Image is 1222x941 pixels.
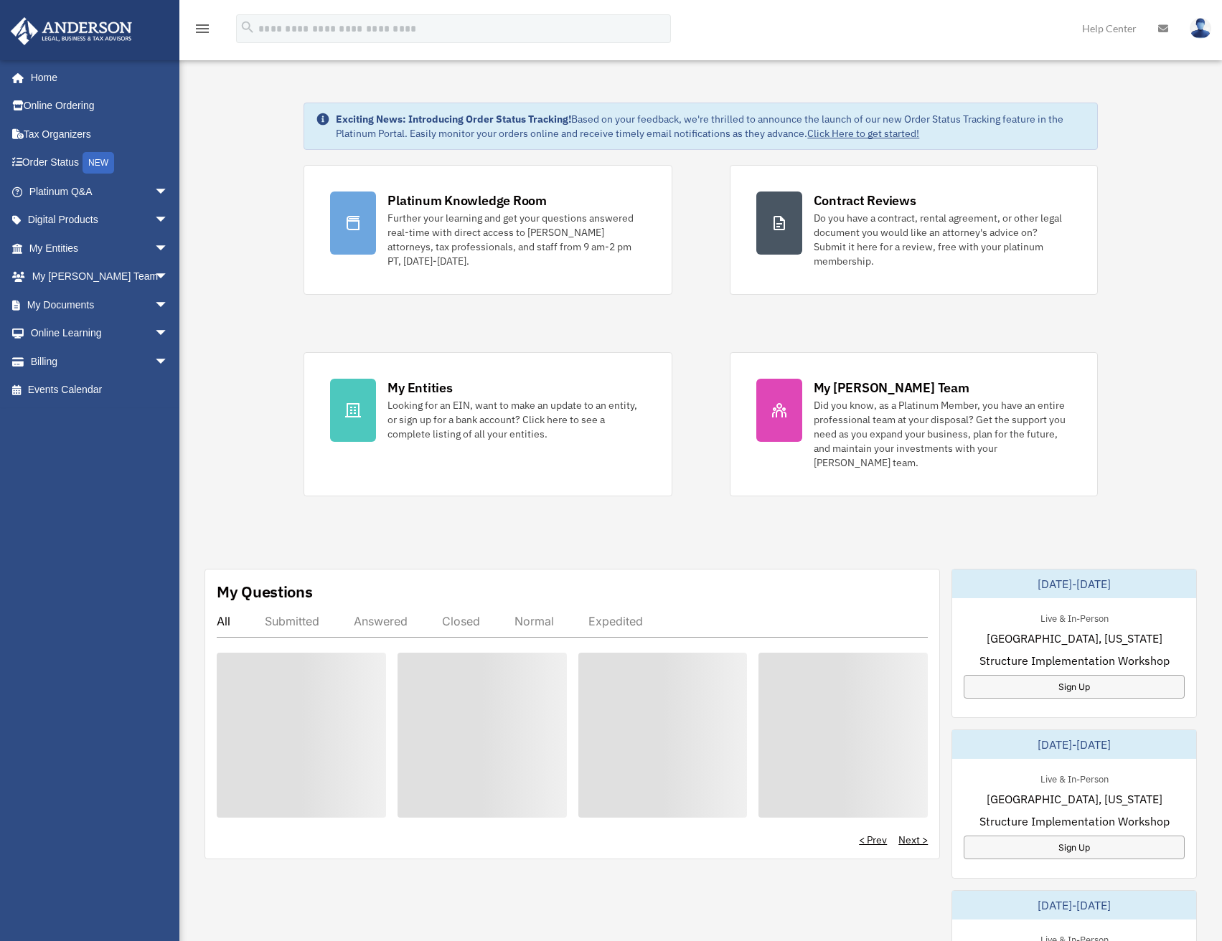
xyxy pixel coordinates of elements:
span: arrow_drop_down [154,263,183,292]
a: Order StatusNEW [10,148,190,178]
div: Did you know, as a Platinum Member, you have an entire professional team at your disposal? Get th... [814,398,1071,470]
span: arrow_drop_down [154,290,183,320]
a: Online Ordering [10,92,190,120]
a: Next > [898,833,928,847]
div: Contract Reviews [814,191,916,209]
a: Online Learningarrow_drop_down [10,319,190,348]
a: My [PERSON_NAME] Teamarrow_drop_down [10,263,190,291]
div: NEW [83,152,114,174]
a: Sign Up [964,836,1185,859]
a: Billingarrow_drop_down [10,347,190,376]
img: User Pic [1190,18,1211,39]
div: My Entities [387,379,452,397]
div: Platinum Knowledge Room [387,191,547,209]
div: My Questions [217,581,313,602]
a: Digital Productsarrow_drop_down [10,206,190,235]
div: Do you have a contract, rental agreement, or other legal document you would like an attorney's ad... [814,211,1071,268]
span: arrow_drop_down [154,319,183,349]
img: Anderson Advisors Platinum Portal [6,17,136,45]
a: My [PERSON_NAME] Team Did you know, as a Platinum Member, you have an entire professional team at... [730,352,1098,496]
div: [DATE]-[DATE] [952,891,1196,919]
a: Contract Reviews Do you have a contract, rental agreement, or other legal document you would like... [730,165,1098,295]
span: Structure Implementation Workshop [979,813,1170,830]
div: Live & In-Person [1029,610,1120,625]
div: Closed [442,614,480,628]
span: arrow_drop_down [154,347,183,377]
span: [GEOGRAPHIC_DATA], [US_STATE] [987,790,1162,808]
a: menu [194,25,211,37]
a: Platinum Knowledge Room Further your learning and get your questions answered real-time with dire... [304,165,672,295]
span: arrow_drop_down [154,234,183,263]
a: Home [10,63,183,92]
a: < Prev [859,833,887,847]
a: My Entitiesarrow_drop_down [10,234,190,263]
a: Platinum Q&Aarrow_drop_down [10,177,190,206]
span: arrow_drop_down [154,206,183,235]
i: menu [194,20,211,37]
a: My Entities Looking for an EIN, want to make an update to an entity, or sign up for a bank accoun... [304,352,672,496]
a: Events Calendar [10,376,190,405]
div: Submitted [265,614,319,628]
div: Further your learning and get your questions answered real-time with direct access to [PERSON_NAM... [387,211,645,268]
div: Expedited [588,614,643,628]
div: Based on your feedback, we're thrilled to announce the launch of our new Order Status Tracking fe... [336,112,1085,141]
div: Live & In-Person [1029,770,1120,785]
a: Tax Organizers [10,120,190,148]
a: Sign Up [964,675,1185,699]
div: My [PERSON_NAME] Team [814,379,969,397]
span: arrow_drop_down [154,177,183,207]
div: Looking for an EIN, want to make an update to an entity, or sign up for a bank account? Click her... [387,398,645,441]
div: Normal [514,614,554,628]
div: Answered [354,614,408,628]
a: My Documentsarrow_drop_down [10,290,190,319]
a: Click Here to get started! [807,127,919,140]
i: search [240,19,255,35]
span: Structure Implementation Workshop [979,652,1170,669]
div: [DATE]-[DATE] [952,569,1196,598]
div: All [217,614,230,628]
strong: Exciting News: Introducing Order Status Tracking! [336,113,571,126]
span: [GEOGRAPHIC_DATA], [US_STATE] [987,630,1162,647]
div: [DATE]-[DATE] [952,730,1196,759]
